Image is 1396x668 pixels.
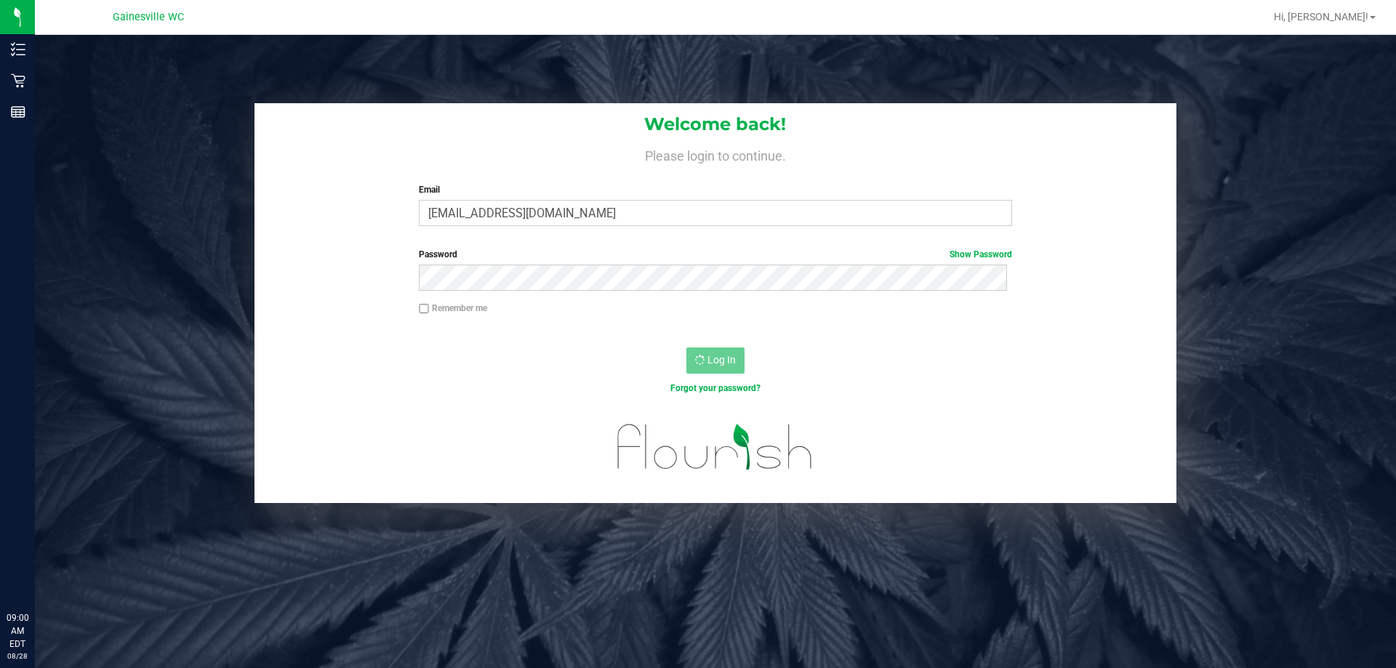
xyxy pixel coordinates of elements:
[11,73,25,88] inline-svg: Retail
[1274,11,1368,23] span: Hi, [PERSON_NAME]!
[686,347,745,374] button: Log In
[419,302,487,315] label: Remember me
[7,651,28,661] p: 08/28
[419,304,429,314] input: Remember me
[419,249,457,259] span: Password
[11,105,25,119] inline-svg: Reports
[7,611,28,651] p: 09:00 AM EDT
[600,410,830,484] img: flourish_logo.svg
[11,42,25,57] inline-svg: Inventory
[950,249,1012,259] a: Show Password
[113,11,184,23] span: Gainesville WC
[707,354,736,366] span: Log In
[254,145,1176,163] h4: Please login to continue.
[254,115,1176,134] h1: Welcome back!
[670,383,761,393] a: Forgot your password?
[419,183,1011,196] label: Email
